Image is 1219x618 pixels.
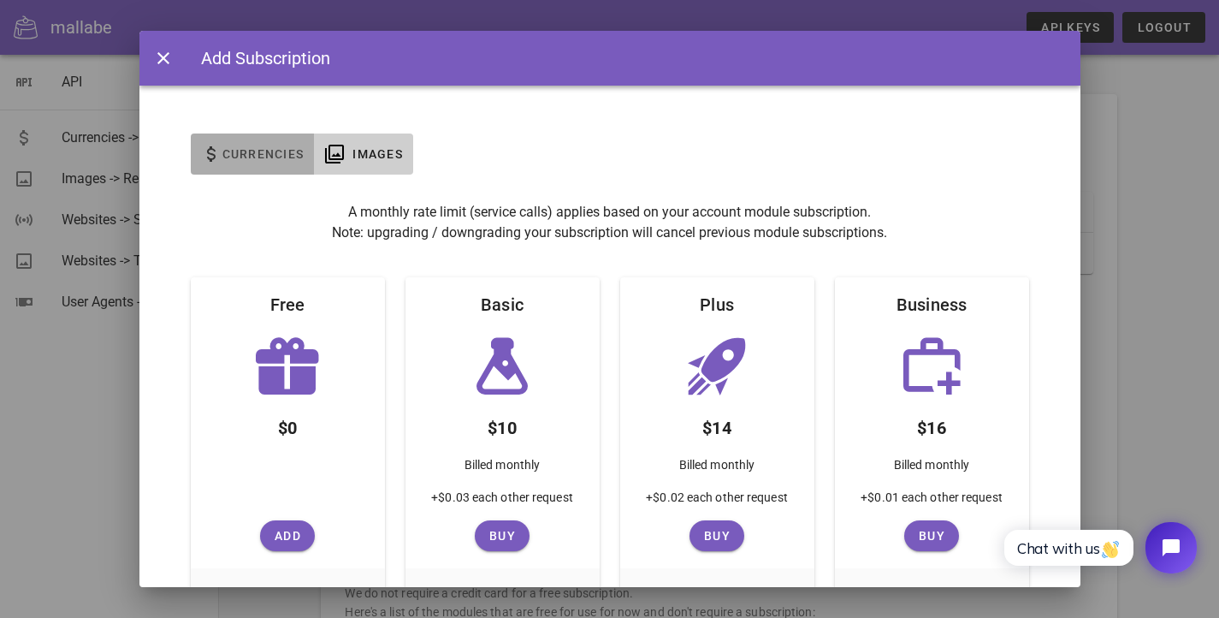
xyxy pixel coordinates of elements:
[191,134,315,175] button: Currencies
[314,134,413,175] button: Images
[686,277,748,332] div: Plus
[475,520,530,551] button: Buy
[883,277,981,332] div: Business
[352,147,403,161] span: Images
[985,508,1211,588] iframe: Tidio Chat
[184,45,330,71] div: Add Subscription
[880,449,983,488] div: Billed monthly
[257,277,319,332] div: Free
[689,401,745,449] div: $14
[474,401,530,449] div: $10
[903,401,960,449] div: $16
[482,529,523,543] span: Buy
[632,488,802,520] div: +$0.02 each other request
[260,520,315,551] button: Add
[696,529,737,543] span: Buy
[191,202,1029,243] p: A monthly rate limit (service calls) applies based on your account module subscription. Note: upg...
[264,401,311,449] div: $0
[904,520,959,551] button: Buy
[689,520,744,551] button: Buy
[417,488,587,520] div: +$0.03 each other request
[451,449,553,488] div: Billed monthly
[847,488,1016,520] div: +$0.01 each other request
[467,277,537,332] div: Basic
[666,449,768,488] div: Billed monthly
[222,147,305,161] span: Currencies
[267,529,308,543] span: Add
[911,529,952,543] span: Buy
